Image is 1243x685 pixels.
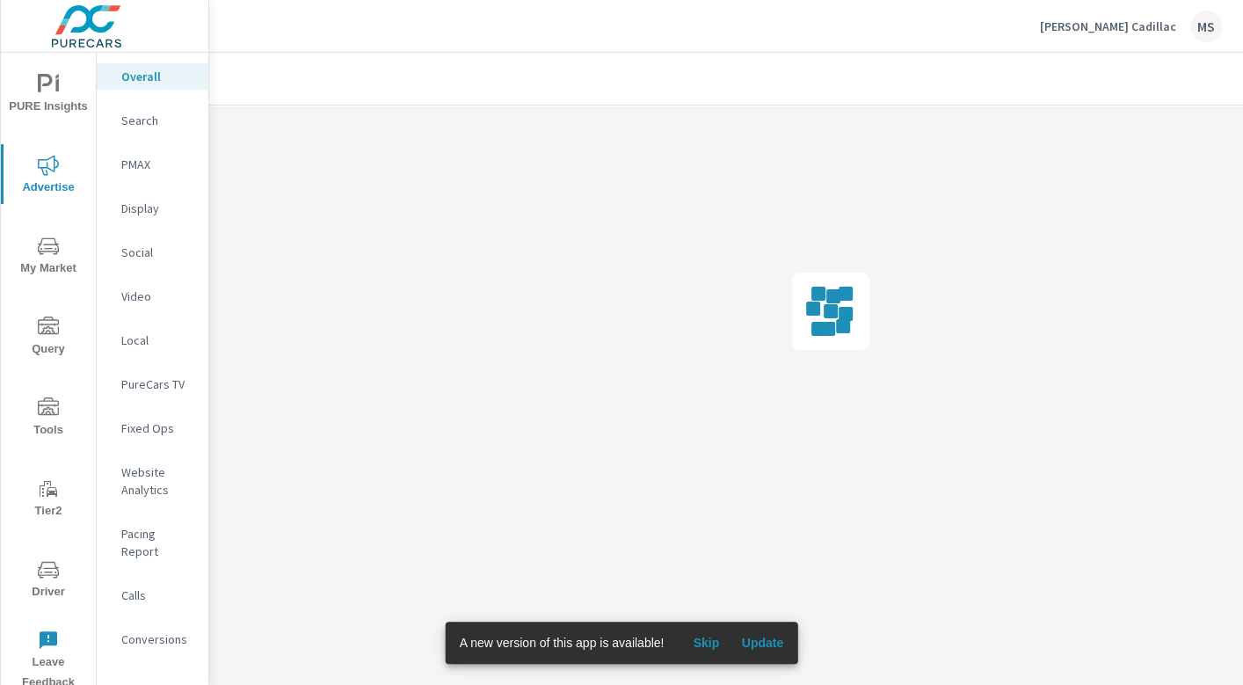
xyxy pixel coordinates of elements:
[1190,11,1222,42] div: MS
[460,636,665,650] span: A new version of this app is available!
[97,327,208,353] div: Local
[6,236,91,279] span: My Market
[121,200,194,217] p: Display
[121,332,194,349] p: Local
[97,239,208,266] div: Social
[121,587,194,604] p: Calls
[97,283,208,310] div: Video
[97,63,208,90] div: Overall
[685,635,727,651] span: Skip
[97,521,208,565] div: Pacing Report
[97,195,208,222] div: Display
[97,415,208,441] div: Fixed Ops
[6,397,91,441] span: Tools
[121,244,194,261] p: Social
[678,629,734,657] button: Skip
[121,156,194,173] p: PMAX
[121,375,194,393] p: PureCars TV
[741,635,783,651] span: Update
[6,74,91,117] span: PURE Insights
[97,626,208,652] div: Conversions
[1040,18,1176,34] p: [PERSON_NAME] Cadillac
[6,155,91,198] span: Advertise
[121,68,194,85] p: Overall
[97,371,208,397] div: PureCars TV
[97,151,208,178] div: PMAX
[6,478,91,521] span: Tier2
[734,629,790,657] button: Update
[121,630,194,648] p: Conversions
[97,582,208,608] div: Calls
[97,459,208,503] div: Website Analytics
[121,112,194,129] p: Search
[6,559,91,602] span: Driver
[121,288,194,305] p: Video
[121,419,194,437] p: Fixed Ops
[6,317,91,360] span: Query
[121,525,194,560] p: Pacing Report
[97,107,208,134] div: Search
[121,463,194,499] p: Website Analytics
